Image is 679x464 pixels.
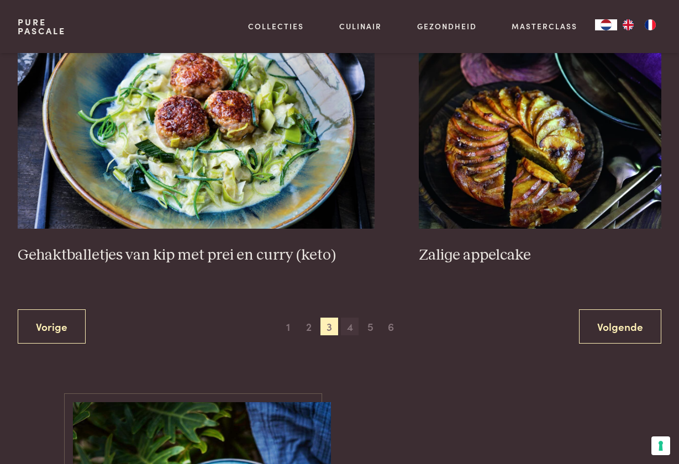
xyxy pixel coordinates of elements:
[417,20,477,32] a: Gezondheid
[595,19,617,30] div: Language
[300,318,318,335] span: 2
[339,20,382,32] a: Culinair
[617,19,639,30] a: EN
[419,8,661,229] img: Zalige appelcake
[280,318,297,335] span: 1
[595,19,617,30] a: NL
[248,20,304,32] a: Collecties
[18,309,86,344] a: Vorige
[18,18,66,35] a: PurePascale
[419,246,661,265] h3: Zalige appelcake
[320,318,338,335] span: 3
[651,436,670,455] button: Uw voorkeuren voor toestemming voor trackingtechnologieën
[18,246,375,265] h3: Gehaktballetjes van kip met prei en curry (keto)
[512,20,577,32] a: Masterclass
[18,8,375,265] a: Gehaktballetjes van kip met prei en curry (keto) Gehaktballetjes van kip met prei en curry (keto)
[382,318,400,335] span: 6
[617,19,661,30] ul: Language list
[639,19,661,30] a: FR
[18,8,375,229] img: Gehaktballetjes van kip met prei en curry (keto)
[419,8,661,265] a: Zalige appelcake Zalige appelcake
[579,309,661,344] a: Volgende
[341,318,359,335] span: 4
[361,318,379,335] span: 5
[595,19,661,30] aside: Language selected: Nederlands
